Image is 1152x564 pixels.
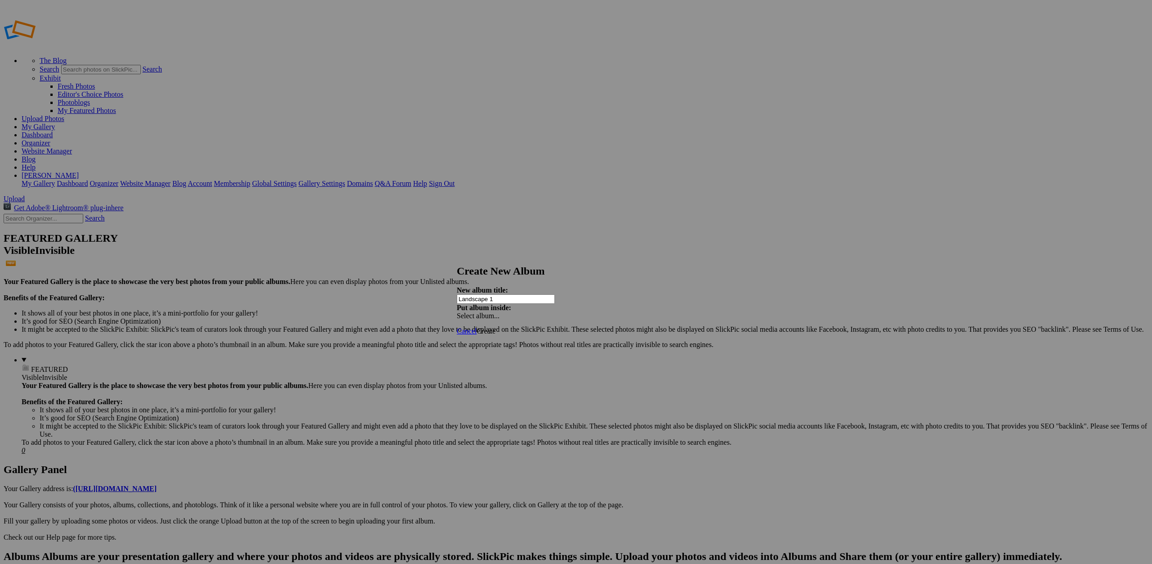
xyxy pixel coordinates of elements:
[457,327,477,335] a: Cancel
[477,327,495,335] span: Create
[457,304,511,311] strong: Put album inside:
[457,312,499,320] span: Select album...
[457,286,508,294] strong: New album title:
[457,265,695,277] h2: Create New Album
